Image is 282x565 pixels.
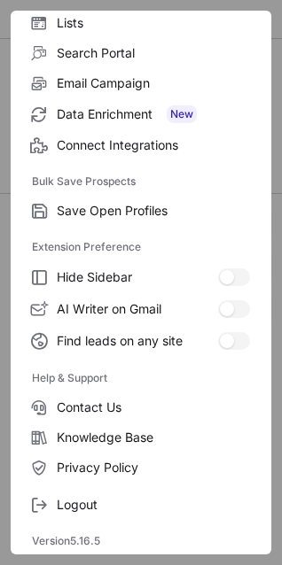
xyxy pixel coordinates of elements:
[57,430,250,445] span: Knowledge Base
[57,269,218,285] span: Hide Sidebar
[11,490,271,520] label: Logout
[57,460,250,476] span: Privacy Policy
[32,233,250,261] label: Extension Preference
[11,325,271,357] label: Find leads on any site
[11,130,271,160] label: Connect Integrations
[32,167,250,196] label: Bulk Save Prospects
[11,196,271,226] label: Save Open Profiles
[57,75,250,91] span: Email Campaign
[11,453,271,483] label: Privacy Policy
[11,422,271,453] label: Knowledge Base
[57,105,250,123] span: Data Enrichment
[57,497,250,513] span: Logout
[11,527,271,555] div: Version 5.16.5
[57,203,250,219] span: Save Open Profiles
[11,293,271,325] label: AI Writer on Gmail
[57,137,250,153] span: Connect Integrations
[11,38,271,68] label: Search Portal
[57,301,218,317] span: AI Writer on Gmail
[11,261,271,293] label: Hide Sidebar
[57,15,250,31] span: Lists
[57,333,218,349] span: Find leads on any site
[32,364,250,392] label: Help & Support
[11,8,271,38] label: Lists
[11,68,271,98] label: Email Campaign
[57,45,250,61] span: Search Portal
[167,105,197,123] span: New
[11,98,271,130] label: Data Enrichment New
[57,399,250,415] span: Contact Us
[11,392,271,422] label: Contact Us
